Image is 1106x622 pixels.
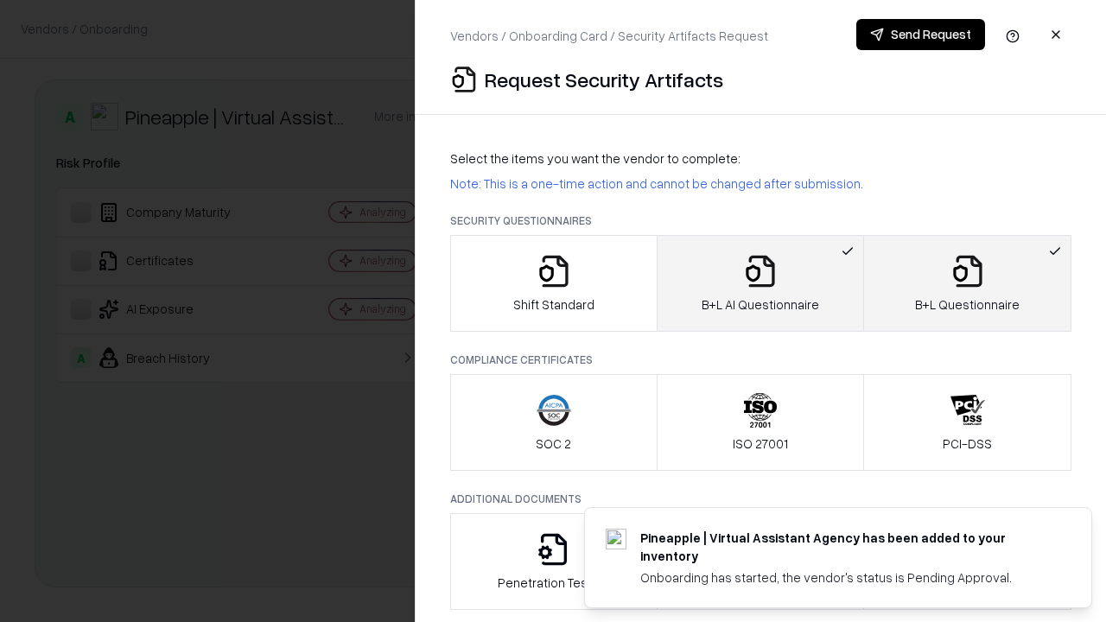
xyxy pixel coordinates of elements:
p: Additional Documents [450,492,1071,506]
p: Shift Standard [513,295,594,314]
p: Vendors / Onboarding Card / Security Artifacts Request [450,27,768,45]
button: SOC 2 [450,374,658,471]
p: PCI-DSS [943,435,992,453]
p: B+L Questionnaire [915,295,1020,314]
p: SOC 2 [536,435,571,453]
p: Note: This is a one-time action and cannot be changed after submission. [450,175,1071,193]
button: Penetration Testing [450,513,658,610]
button: PCI-DSS [863,374,1071,471]
p: ISO 27001 [733,435,788,453]
p: Request Security Artifacts [485,66,723,93]
div: Pineapple | Virtual Assistant Agency has been added to your inventory [640,529,1050,565]
img: trypineapple.com [606,529,626,549]
p: B+L AI Questionnaire [702,295,819,314]
p: Penetration Testing [498,574,609,592]
p: Select the items you want the vendor to complete: [450,149,1071,168]
p: Security Questionnaires [450,213,1071,228]
button: Shift Standard [450,235,658,332]
button: ISO 27001 [657,374,865,471]
p: Compliance Certificates [450,352,1071,367]
div: Onboarding has started, the vendor's status is Pending Approval. [640,568,1050,587]
button: Send Request [856,19,985,50]
button: B+L Questionnaire [863,235,1071,332]
button: B+L AI Questionnaire [657,235,865,332]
